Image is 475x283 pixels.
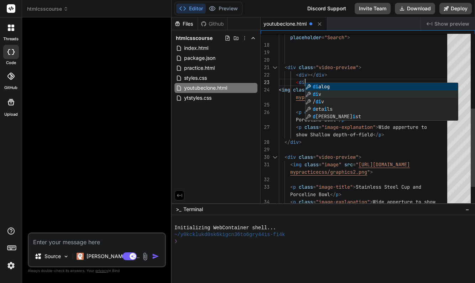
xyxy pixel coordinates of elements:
[285,64,287,70] span: <
[303,3,350,14] div: Discord Support
[282,87,290,93] span: img
[313,184,316,190] span: =
[183,64,215,72] span: practice.html
[347,34,350,41] span: >
[183,74,208,82] span: styles.css
[183,84,228,92] span: youtubeclone.html
[316,199,370,205] span: "image-explanation"
[313,64,316,70] span: =
[290,161,293,168] span: <
[261,109,270,116] div: 26
[261,41,270,49] div: 18
[379,124,427,130] span: Wide apperture to
[174,238,177,245] span: ❯
[395,3,435,14] button: Download
[287,154,296,160] span: div
[313,154,316,160] span: =
[261,124,270,131] div: 27
[285,154,287,160] span: <
[261,198,270,206] div: 34
[356,161,359,168] span: "
[261,79,270,86] div: 23
[183,94,212,102] span: ytstyles.css
[306,98,458,105] div: /div
[296,94,359,100] span: mypracticecss/bowl.jpg
[261,101,270,109] div: 25
[313,199,316,205] span: =
[434,20,469,27] span: Show preview
[261,138,270,146] div: 28
[287,64,296,70] span: div
[261,153,270,161] div: 30
[27,5,68,12] span: htmlcsscourse
[465,206,469,213] span: −
[356,184,421,190] span: Stainless Steel Cup and
[306,83,458,90] div: dialog
[376,124,379,130] span: >
[367,169,370,175] span: "
[316,154,359,160] span: "video-preview"
[261,71,270,79] div: 22
[290,191,330,198] span: Porceline Bowl
[316,72,324,78] span: div
[290,184,293,190] span: <
[174,225,276,231] span: Initializing WebContainer shell...
[296,79,299,85] span: <
[296,116,336,123] span: Porceline Bowl
[290,139,299,145] span: div
[296,109,299,115] span: <
[370,169,373,175] span: >
[316,64,359,70] span: "video-preview"
[299,139,302,145] span: >
[359,64,361,70] span: >
[290,199,293,205] span: <
[296,72,299,78] span: <
[270,64,280,71] div: Click to collapse the range.
[299,79,304,85] span: di
[306,113,458,120] div: datalist
[4,111,18,117] label: Upload
[183,206,203,213] span: Terminal
[322,161,341,168] span: "image"
[353,184,356,190] span: >
[152,253,159,260] img: icon
[176,35,213,42] span: htmlcsscourse
[293,87,307,93] span: class
[381,131,384,138] span: >
[339,191,341,198] span: >
[95,268,108,273] span: privacy
[261,183,270,191] div: 33
[316,184,353,190] span: "image-title"
[6,60,16,66] label: code
[355,3,391,14] button: Invite Team
[319,124,322,130] span: =
[370,199,373,205] span: >
[261,161,270,168] div: 31
[324,34,347,41] span: "Search"
[304,161,319,168] span: class
[270,153,280,161] div: Click to collapse the range.
[261,49,270,56] div: 19
[174,231,285,238] span: ~/y0kcklukd0sk6k1gcn36to6gry44is-fi4k
[373,199,435,205] span: Wide apperture to show
[290,34,322,41] span: placeholder
[4,85,17,91] label: GitHub
[261,146,270,153] div: 29
[359,161,410,168] span: [URL][DOMAIN_NAME]
[299,109,302,115] span: p
[28,267,166,274] p: Always double-check its answers. Your in Bind
[353,161,356,168] span: =
[285,139,290,145] span: </
[183,54,216,62] span: package.json
[306,90,458,98] div: div
[3,36,19,42] label: threads
[172,20,198,27] div: Files
[299,124,302,130] span: p
[306,83,458,121] div: Suggest
[322,124,376,130] span: "image-explanation"
[293,184,296,190] span: p
[5,260,17,272] img: settings
[176,4,206,14] button: Editor
[176,206,181,213] span: >_
[299,72,307,78] span: div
